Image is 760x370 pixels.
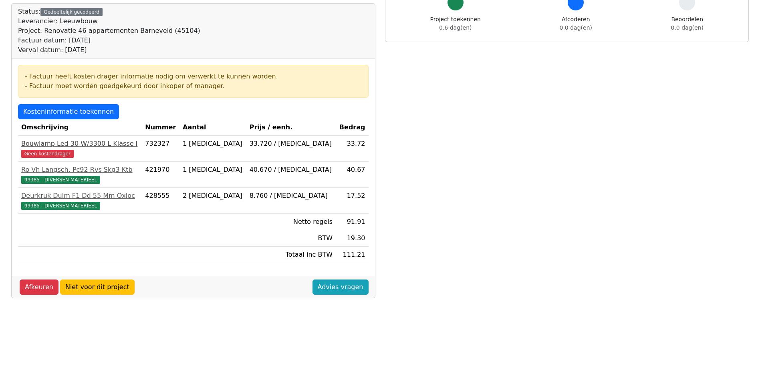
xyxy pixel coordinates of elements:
[142,162,179,188] td: 421970
[25,81,362,91] div: - Factuur moet worden goedgekeurd door inkoper of manager.
[25,72,362,81] div: - Factuur heeft kosten drager informatie nodig om verwerkt te kunnen worden.
[250,191,333,201] div: 8.760 / [MEDICAL_DATA]
[246,214,336,230] td: Netto regels
[142,136,179,162] td: 732327
[312,280,369,295] a: Advies vragen
[671,15,704,32] div: Beoordelen
[179,119,246,136] th: Aantal
[18,7,200,55] div: Status:
[439,24,472,31] span: 0.6 dag(en)
[336,230,368,247] td: 19.30
[40,8,103,16] div: Gedeeltelijk gecodeerd
[21,165,139,175] div: Ro Vh Langsch. Pc92 Rvs Skg3 Ktb
[183,165,243,175] div: 1 [MEDICAL_DATA]
[21,165,139,184] a: Ro Vh Langsch. Pc92 Rvs Skg3 Ktb99385 - DIVERSEN MATERIEEL
[246,119,336,136] th: Prijs / eenh.
[336,214,368,230] td: 91.91
[142,119,179,136] th: Nummer
[142,188,179,214] td: 428555
[21,202,100,210] span: 99385 - DIVERSEN MATERIEEL
[246,247,336,263] td: Totaal inc BTW
[21,150,74,158] span: Geen kostendrager
[336,247,368,263] td: 111.21
[21,139,139,158] a: Bouwlamp Led 30 W/3300 L Klasse IGeen kostendrager
[18,36,200,45] div: Factuur datum: [DATE]
[18,26,200,36] div: Project: Renovatie 46 appartementen Barneveld (45104)
[183,139,243,149] div: 1 [MEDICAL_DATA]
[20,280,58,295] a: Afkeuren
[21,191,139,210] a: Deurkruk Duim F1 Dd 55 Mm Oxloc99385 - DIVERSEN MATERIEEL
[21,191,139,201] div: Deurkruk Duim F1 Dd 55 Mm Oxloc
[560,15,592,32] div: Afcoderen
[60,280,135,295] a: Niet voor dit project
[336,162,368,188] td: 40.67
[336,119,368,136] th: Bedrag
[18,119,142,136] th: Omschrijving
[18,16,200,26] div: Leverancier: Leeuwbouw
[560,24,592,31] span: 0.0 dag(en)
[671,24,704,31] span: 0.0 dag(en)
[183,191,243,201] div: 2 [MEDICAL_DATA]
[18,104,119,119] a: Kosteninformatie toekennen
[250,165,333,175] div: 40.670 / [MEDICAL_DATA]
[246,230,336,247] td: BTW
[21,139,139,149] div: Bouwlamp Led 30 W/3300 L Klasse I
[250,139,333,149] div: 33.720 / [MEDICAL_DATA]
[336,136,368,162] td: 33.72
[18,45,200,55] div: Verval datum: [DATE]
[21,176,100,184] span: 99385 - DIVERSEN MATERIEEL
[336,188,368,214] td: 17.52
[430,15,481,32] div: Project toekennen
